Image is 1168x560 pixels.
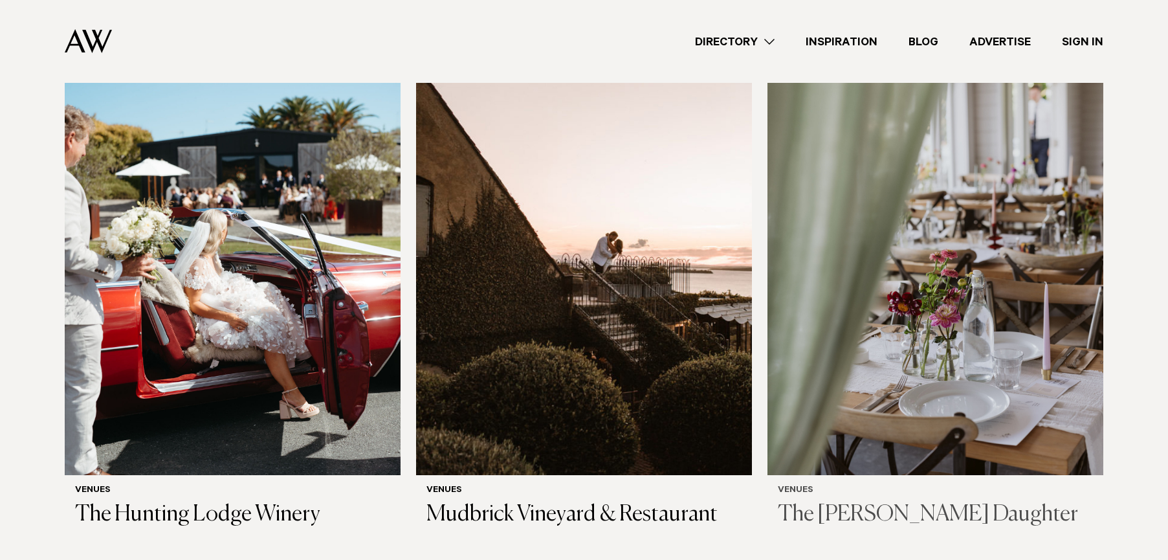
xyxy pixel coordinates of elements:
[65,29,112,53] img: Auckland Weddings Logo
[416,25,752,539] a: Auckland Weddings Venues | Mudbrick Vineyard & Restaurant Venues Mudbrick Vineyard & Restaurant
[767,25,1103,475] img: Indoor reception styling at The Farmers Daughter
[75,486,390,497] h6: Venues
[65,25,401,539] a: Auckland Weddings Venues | The Hunting Lodge Winery Venues The Hunting Lodge Winery
[426,502,742,528] h3: Mudbrick Vineyard & Restaurant
[778,502,1093,528] h3: The [PERSON_NAME] Daughter
[1046,33,1119,50] a: Sign In
[954,33,1046,50] a: Advertise
[416,25,752,475] img: Auckland Weddings Venues | Mudbrick Vineyard & Restaurant
[790,33,893,50] a: Inspiration
[65,25,401,475] img: Auckland Weddings Venues | The Hunting Lodge Winery
[767,25,1103,539] a: Indoor reception styling at The Farmers Daughter Venues The [PERSON_NAME] Daughter
[426,486,742,497] h6: Venues
[679,33,790,50] a: Directory
[893,33,954,50] a: Blog
[778,486,1093,497] h6: Venues
[75,502,390,528] h3: The Hunting Lodge Winery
